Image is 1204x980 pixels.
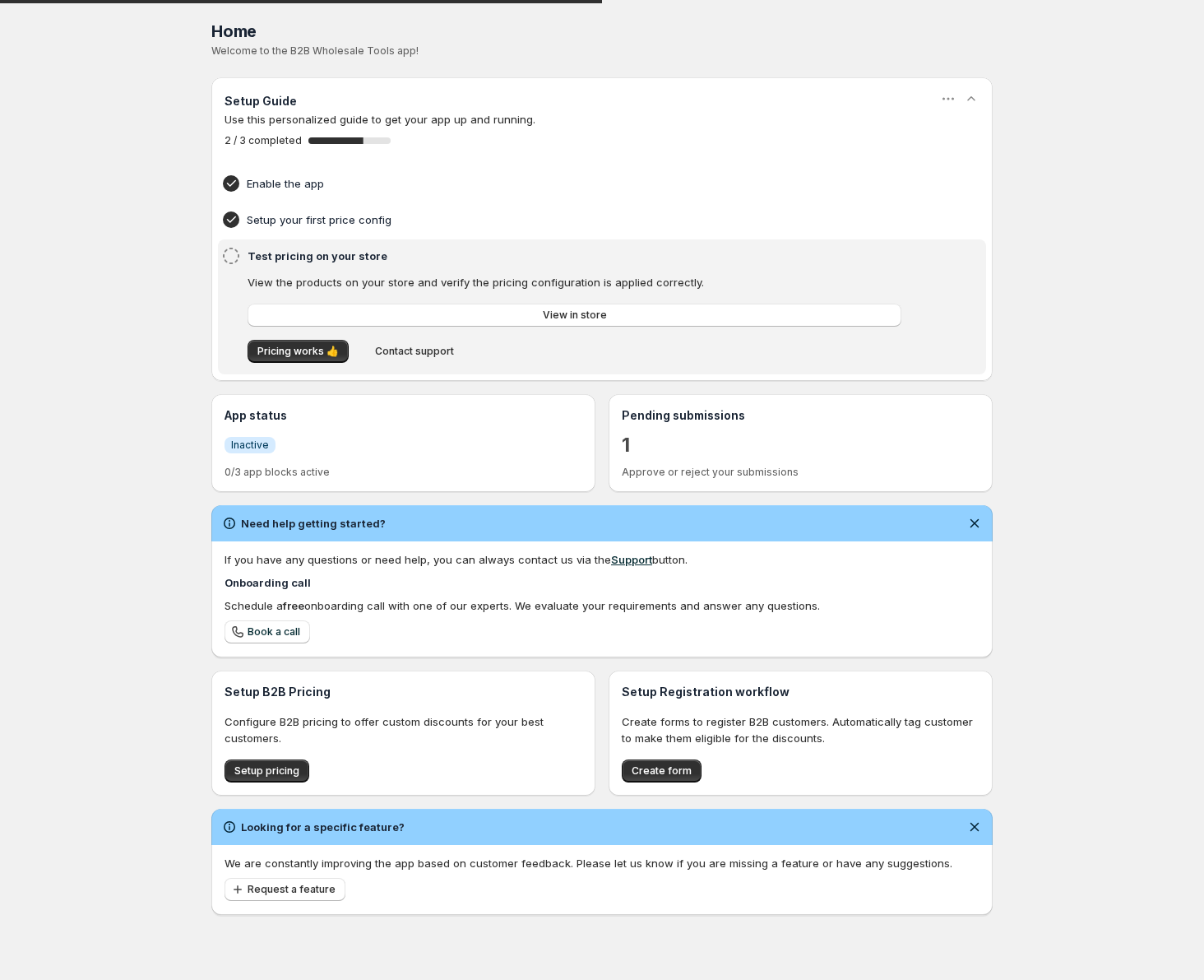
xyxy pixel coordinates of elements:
[622,759,702,783] button: Create form
[611,553,652,566] a: Support
[283,599,304,612] b: free
[211,44,993,58] p: Welcome to the B2B Wholesale Tools app!
[963,512,986,535] button: Dismiss notification
[248,304,901,327] a: View in store
[543,309,607,322] span: View in store
[225,111,979,128] p: Use this personalized guide to get your app up and running.
[225,855,979,871] p: We are constantly improving the app based on customer feedback. Please let us know if you are mis...
[247,211,906,228] h4: Setup your first price config
[211,21,257,41] span: Home
[632,764,692,778] span: Create form
[225,574,979,591] h4: Onboarding call
[963,815,986,838] button: Dismiss notification
[248,274,901,290] p: View the products on your store and verify the pricing configuration is applied correctly.
[622,713,979,746] p: Create forms to register B2B customers. Automatically tag customer to make them eligible for the ...
[241,819,405,835] h2: Looking for a specific feature?
[622,432,630,458] a: 1
[225,684,582,700] h3: Setup B2B Pricing
[248,625,300,639] span: Book a call
[225,620,310,643] a: Book a call
[248,248,906,264] h4: Test pricing on your store
[241,515,386,532] h2: Need help getting started?
[225,878,345,901] button: Request a feature
[225,466,582,479] p: 0/3 app blocks active
[225,93,297,109] h3: Setup Guide
[225,597,979,614] div: Schedule a onboarding call with one of our experts. We evaluate your requirements and answer any ...
[247,175,906,192] h4: Enable the app
[225,759,309,783] button: Setup pricing
[225,551,979,568] div: If you have any questions or need help, you can always contact us via the button.
[365,340,464,363] button: Contact support
[248,340,349,363] button: Pricing works 👍
[225,134,302,147] span: 2 / 3 completed
[375,345,454,358] span: Contact support
[234,764,299,778] span: Setup pricing
[225,436,276,453] a: InfoInactive
[225,407,582,424] h3: App status
[622,684,979,700] h3: Setup Registration workflow
[231,439,269,452] span: Inactive
[622,407,979,424] h3: Pending submissions
[622,466,979,479] p: Approve or reject your submissions
[248,883,336,896] span: Request a feature
[257,345,339,358] span: Pricing works 👍
[225,713,582,746] p: Configure B2B pricing to offer custom discounts for your best customers.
